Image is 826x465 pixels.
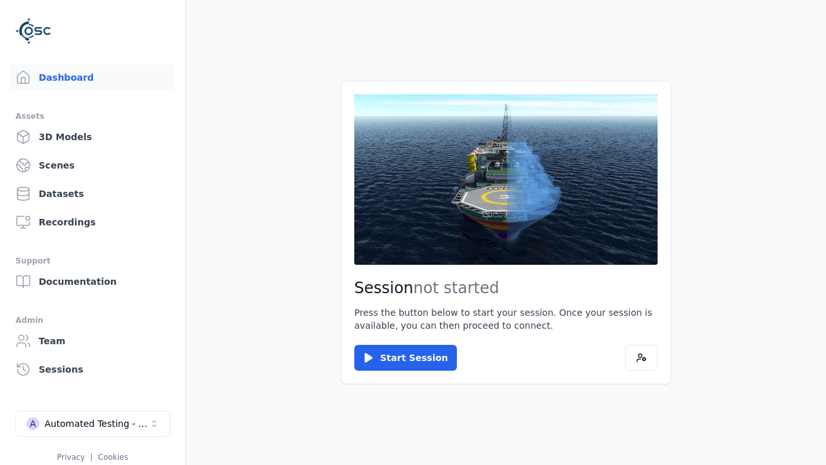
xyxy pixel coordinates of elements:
span: not started [414,279,499,297]
button: Start Session [354,345,457,371]
a: Dashboard [10,65,175,90]
div: Admin [15,313,170,328]
a: Datasets [10,181,175,207]
a: Recordings [10,209,175,235]
div: Assets [15,108,170,124]
button: Select a workspace [15,411,170,437]
a: Scenes [10,152,175,178]
a: 3D Models [10,124,175,150]
h2: Session [354,278,658,298]
p: Press the button below to start your session. Once your session is available, you can then procee... [354,306,658,332]
a: Team [10,328,175,354]
a: Privacy [57,453,85,462]
a: Documentation [10,269,175,294]
a: Sessions [10,356,175,382]
img: Logo [15,13,52,49]
span: | [90,453,93,462]
div: Automated Testing - Playwright [45,417,149,430]
div: Support [15,253,170,269]
div: A [26,417,39,430]
a: Cookies [98,453,128,462]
